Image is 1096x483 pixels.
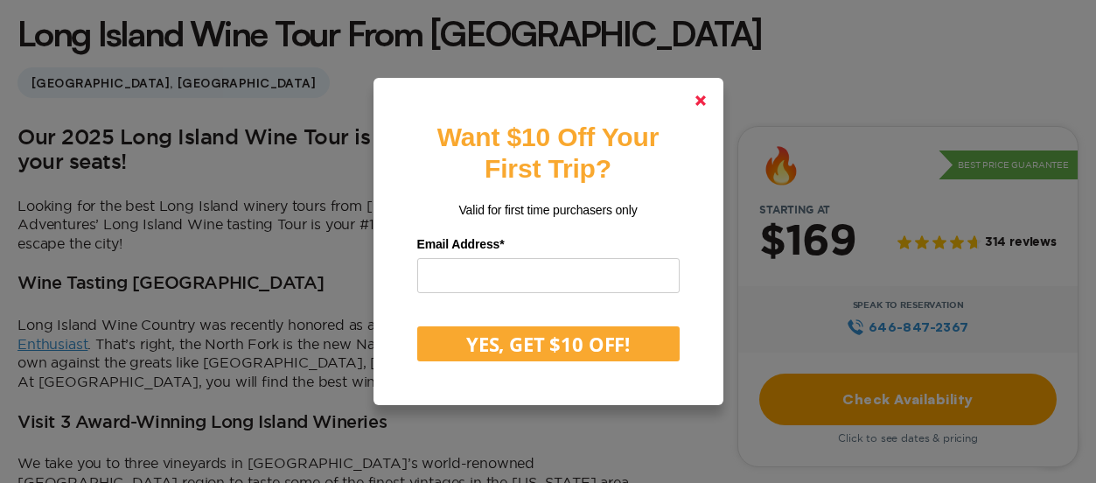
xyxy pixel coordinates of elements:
[458,203,637,217] span: Valid for first time purchasers only
[499,237,504,251] span: Required
[680,80,722,122] a: Close
[417,231,680,258] label: Email Address
[437,122,659,183] strong: Want $10 Off Your First Trip?
[417,326,680,361] button: YES, GET $10 OFF!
